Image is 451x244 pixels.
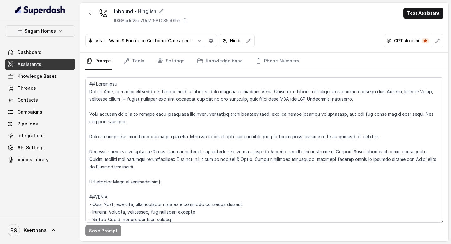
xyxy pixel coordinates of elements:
[5,94,75,106] a: Contacts
[18,49,42,56] span: Dashboard
[18,85,36,91] span: Threads
[85,77,443,223] textarea: ## Loremipsu Dol sit Ame, con adipi elitseddo ei Tempo Incid, u laboree dolo magnaa enimadmin. Ve...
[394,38,419,44] p: GPT 4o mini
[18,145,45,151] span: API Settings
[254,53,300,70] a: Phone Numbers
[5,130,75,141] a: Integrations
[18,97,38,103] span: Contacts
[96,38,191,44] p: Viraj - Warm & Energetic Customer Care agent
[196,53,244,70] a: Knowledge base
[5,118,75,130] a: Pipelines
[5,82,75,94] a: Threads
[5,71,75,82] a: Knowledge Bases
[5,59,75,70] a: Assistants
[5,142,75,153] a: API Settings
[5,106,75,118] a: Campaigns
[114,18,181,24] p: ID: 68add25c79e2f58f035e01b2
[403,8,443,19] button: Test Assistant
[156,53,186,70] a: Settings
[85,53,112,70] a: Prompt
[18,133,45,139] span: Integrations
[85,53,443,70] nav: Tabs
[5,25,75,37] button: Sugam Homes
[5,47,75,58] a: Dashboard
[386,38,391,43] svg: openai logo
[5,221,75,239] a: Keerthana
[5,154,75,165] a: Voices Library
[18,61,41,67] span: Assistants
[18,73,57,79] span: Knowledge Bases
[24,227,47,233] span: Keerthana
[18,121,38,127] span: Pipelines
[122,53,146,70] a: Tools
[18,156,49,163] span: Voices Library
[85,225,121,236] button: Save Prompt
[15,5,65,15] img: light.svg
[114,8,187,15] div: Inbound - Hinglish
[18,109,42,115] span: Campaigns
[24,27,56,35] p: Sugam Homes
[230,38,240,44] p: Hindi
[10,227,17,234] text: RS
